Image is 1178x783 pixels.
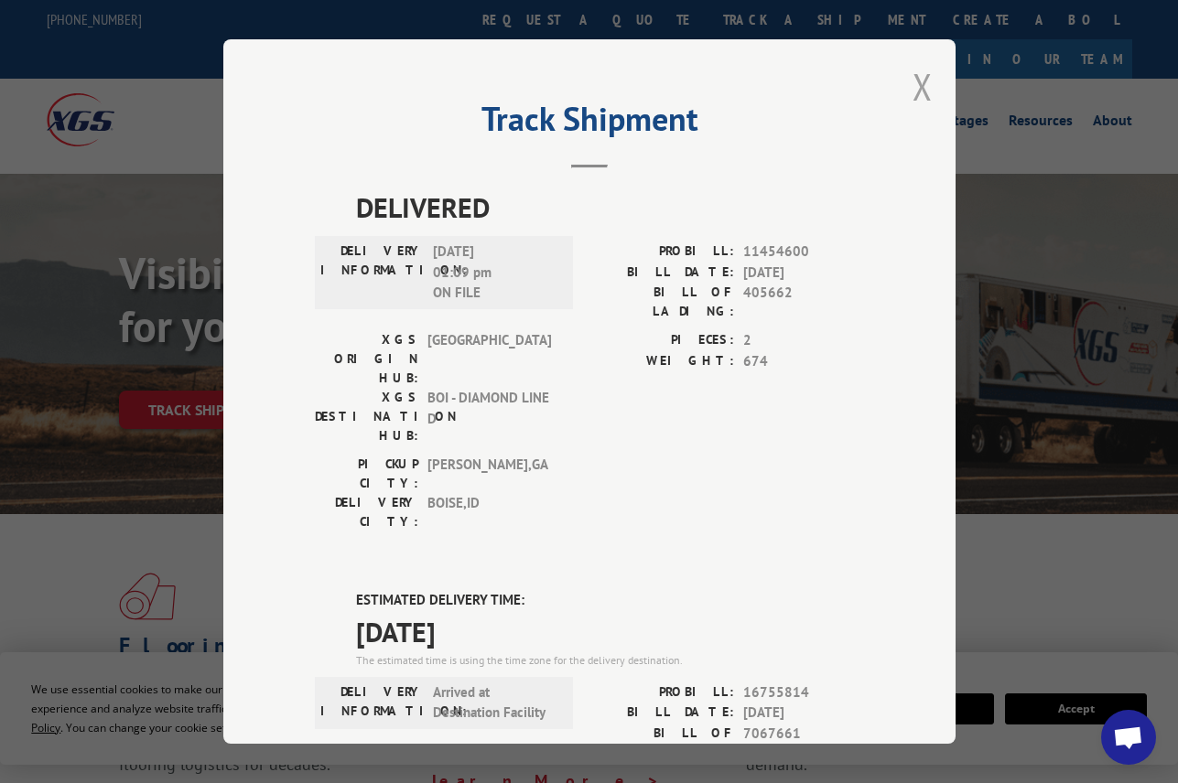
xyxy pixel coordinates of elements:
button: Close modal [913,62,933,111]
span: BOISE , ID [427,493,551,531]
label: WEIGHT: [589,350,734,371]
h2: Track Shipment [315,106,864,141]
span: 7067661 [743,723,864,761]
span: [GEOGRAPHIC_DATA] [427,330,551,388]
label: XGS DESTINATION HUB: [315,388,418,445]
span: [DATE] [743,703,864,724]
span: Arrived at Destination Facility [433,681,557,723]
span: 11454600 [743,241,864,263]
label: BILL DATE: [589,262,734,283]
label: XGS ORIGIN HUB: [315,330,418,388]
div: The estimated time is using the time zone for the delivery destination. [356,651,864,668]
span: [DATE] 01:09 pm ON FILE [433,241,557,304]
label: DELIVERY INFORMATION: [320,241,424,304]
label: BILL OF LADING: [589,283,734,321]
label: BILL DATE: [589,703,734,724]
span: [PERSON_NAME] , GA [427,455,551,493]
label: BILL OF LADING: [589,723,734,761]
span: DELIVERED [356,187,864,228]
label: DELIVERY CITY: [315,493,418,531]
div: Open chat [1101,710,1156,765]
label: ESTIMATED DELIVERY TIME: [356,590,864,611]
span: 16755814 [743,681,864,703]
span: BOI - DIAMOND LINE D [427,388,551,445]
span: 405662 [743,283,864,321]
span: [DATE] [743,262,864,283]
label: PROBILL: [589,681,734,703]
span: [DATE] [356,610,864,651]
span: 674 [743,350,864,371]
label: DELIVERY INFORMATION: [320,681,424,723]
label: PIECES: [589,330,734,351]
label: PROBILL: [589,241,734,263]
label: PICKUP CITY: [315,455,418,493]
span: 2 [743,330,864,351]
